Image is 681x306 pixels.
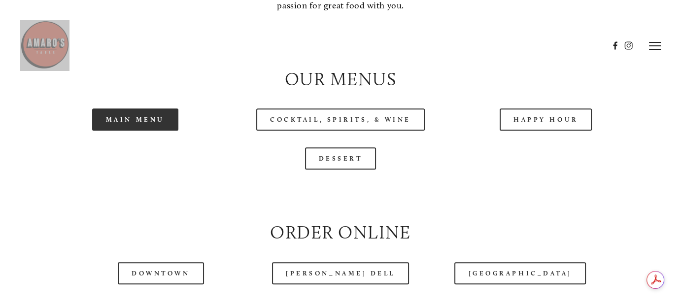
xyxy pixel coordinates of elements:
a: Dessert [305,147,376,170]
a: Downtown [118,262,204,284]
a: Cocktail, Spirits, & Wine [256,108,425,131]
a: Main Menu [92,108,178,131]
a: [GEOGRAPHIC_DATA] [454,262,585,284]
h2: Order Online [41,220,640,245]
img: Amaro's Table [20,20,69,69]
a: [PERSON_NAME] Dell [272,262,409,284]
a: Happy Hour [500,108,592,131]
